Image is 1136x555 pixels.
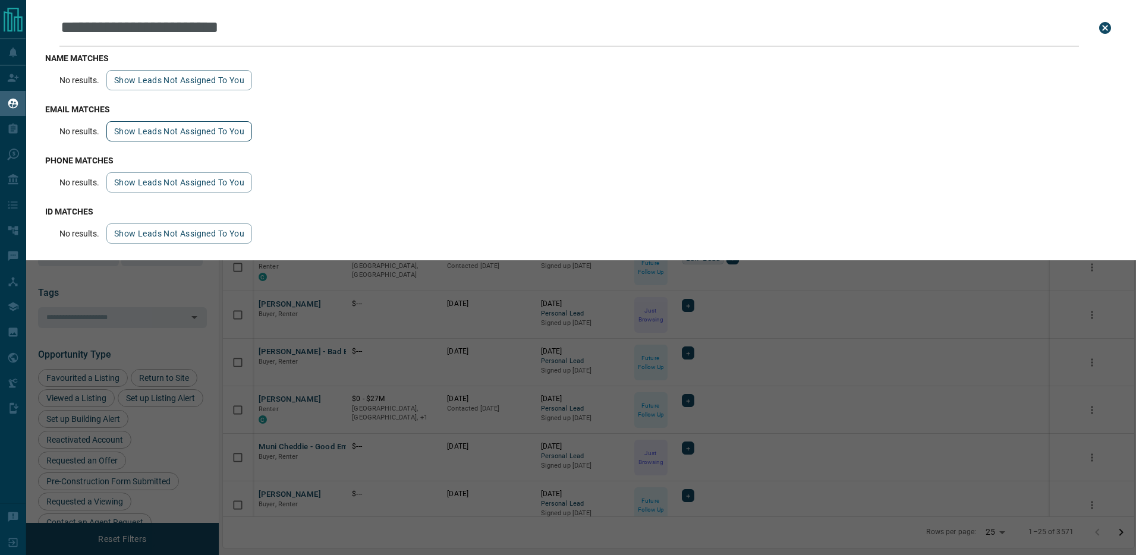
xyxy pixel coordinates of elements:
[59,178,99,187] p: No results.
[45,207,1117,216] h3: id matches
[45,105,1117,114] h3: email matches
[1093,16,1117,40] button: close search bar
[106,121,252,141] button: show leads not assigned to you
[59,127,99,136] p: No results.
[106,70,252,90] button: show leads not assigned to you
[106,172,252,193] button: show leads not assigned to you
[45,53,1117,63] h3: name matches
[106,223,252,244] button: show leads not assigned to you
[59,229,99,238] p: No results.
[59,75,99,85] p: No results.
[45,156,1117,165] h3: phone matches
